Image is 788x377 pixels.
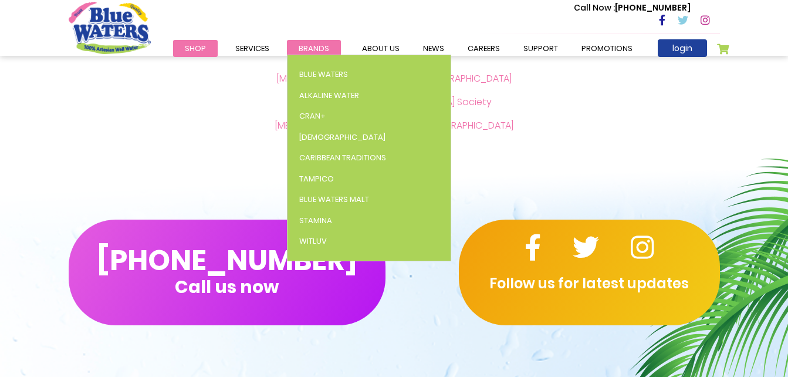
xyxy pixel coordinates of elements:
span: WitLuv [299,235,327,247]
a: [MEDICAL_DATA] Foundation for [GEOGRAPHIC_DATA] [275,119,513,132]
span: Blue Waters [299,69,348,80]
a: [MEDICAL_DATA] Association of [GEOGRAPHIC_DATA] [276,72,512,85]
span: Tampico [299,173,334,184]
a: about us [350,40,411,57]
span: Call us now [175,284,279,290]
span: Caribbean Traditions [299,152,386,163]
span: Blue Waters Malt [299,194,369,205]
p: [PHONE_NUMBER] [574,2,691,14]
span: Cran+ [299,110,326,122]
span: Stamina [299,215,332,226]
span: Services [235,43,269,54]
span: Call Now : [574,2,615,14]
a: support [512,40,570,57]
span: [DEMOGRAPHIC_DATA] [299,132,385,143]
span: Shop [185,43,206,54]
a: Promotions [570,40,644,57]
a: careers [456,40,512,57]
span: Alkaline Water [299,90,359,101]
a: News [411,40,456,57]
span: Brands [299,43,329,54]
button: [PHONE_NUMBER]Call us now [69,220,385,325]
a: login [658,39,707,57]
a: store logo [69,2,151,53]
p: Follow us for latest updates [459,273,720,294]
